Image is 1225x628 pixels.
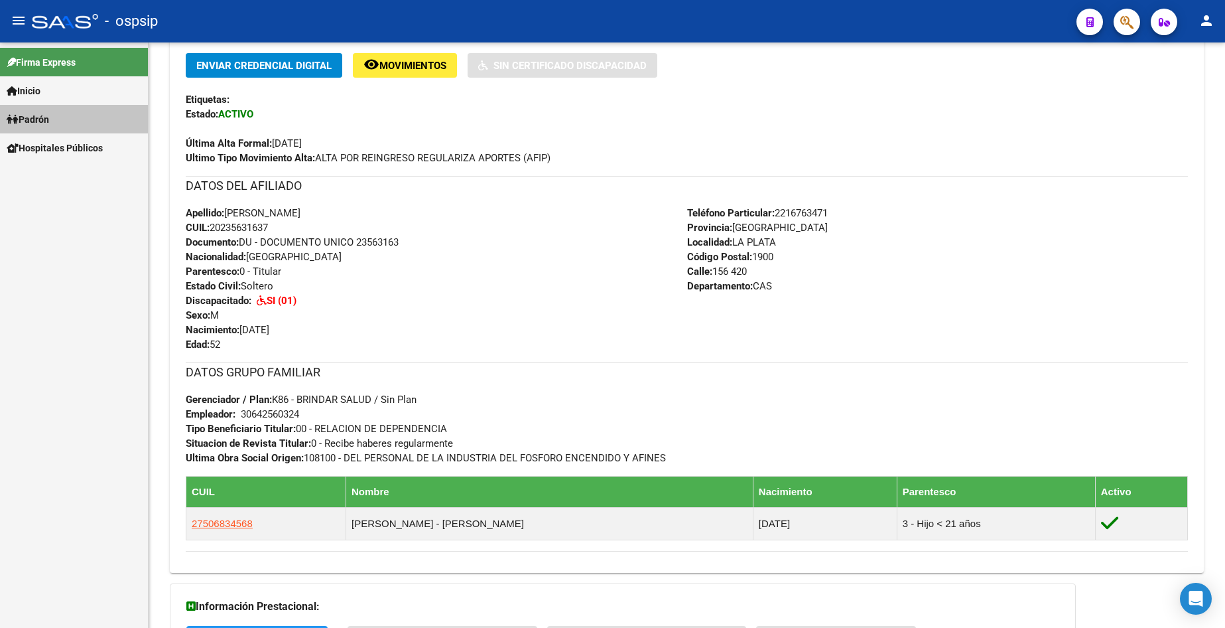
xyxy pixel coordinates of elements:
strong: Sexo: [186,309,210,321]
th: Nacimiento [753,476,897,507]
strong: Tipo Beneficiario Titular: [186,423,296,435]
strong: Estado: [186,108,218,120]
strong: Calle: [687,266,712,277]
strong: Provincia: [687,222,732,234]
h3: DATOS DEL AFILIADO [186,177,1188,195]
strong: Nacimiento: [186,324,239,336]
span: M [186,309,219,321]
div: Open Intercom Messenger [1180,583,1212,615]
span: Soltero [186,280,273,292]
span: 108100 - DEL PERSONAL DE LA INDUSTRIA DEL FOSFORO ENCENDIDO Y AFINES [186,452,666,464]
strong: Edad: [186,339,210,351]
span: 1900 [687,251,773,263]
mat-icon: menu [11,13,27,29]
strong: Departamento: [687,280,753,292]
div: 30642560324 [241,407,299,422]
span: [GEOGRAPHIC_DATA] [186,251,342,263]
strong: Apellido: [186,207,224,219]
span: 00 - RELACION DE DEPENDENCIA [186,423,447,435]
strong: Última Alta Formal: [186,137,272,149]
h3: DATOS GRUPO FAMILIAR [186,363,1188,382]
span: [GEOGRAPHIC_DATA] [687,222,828,234]
strong: Etiquetas: [186,94,229,106]
th: Parentesco [897,476,1095,507]
strong: Discapacitado: [186,295,251,307]
strong: Situacion de Revista Titular: [186,437,311,449]
span: Padrón [7,112,49,127]
strong: Nacionalidad: [186,251,246,263]
span: Movimientos [379,60,446,72]
strong: Documento: [186,236,239,248]
mat-icon: person [1198,13,1214,29]
th: Activo [1095,476,1187,507]
strong: ACTIVO [218,108,253,120]
span: Sin Certificado Discapacidad [493,60,647,72]
span: 0 - Recibe haberes regularmente [186,437,453,449]
button: Sin Certificado Discapacidad [468,53,657,78]
span: LA PLATA [687,236,776,248]
span: 156 420 [687,266,747,277]
td: 3 - Hijo < 21 años [897,507,1095,540]
span: [DATE] [186,324,269,336]
span: Inicio [7,84,40,98]
strong: Estado Civil: [186,280,241,292]
span: 20235631637 [186,222,268,234]
button: Enviar Credencial Digital [186,53,342,78]
strong: Localidad: [687,236,732,248]
span: ALTA POR REINGRESO REGULARIZA APORTES (AFIP) [186,152,550,164]
strong: Ultima Obra Social Origen: [186,452,304,464]
span: Hospitales Públicos [7,141,103,155]
strong: CUIL: [186,222,210,234]
button: Movimientos [353,53,457,78]
strong: Código Postal: [687,251,752,263]
td: [PERSON_NAME] - [PERSON_NAME] [346,507,753,540]
span: CAS [687,280,772,292]
h3: Información Prestacional: [186,597,1059,616]
span: DU - DOCUMENTO UNICO 23563163 [186,236,399,248]
strong: SI (01) [267,295,296,307]
span: Firma Express [7,55,76,70]
span: 0 - Titular [186,266,281,277]
strong: Teléfono Particular: [687,207,775,219]
mat-icon: remove_red_eye [363,56,379,72]
span: - ospsip [105,7,158,36]
strong: Parentesco: [186,266,239,277]
span: 27506834568 [192,518,253,529]
strong: Empleador: [186,408,235,420]
span: [PERSON_NAME] [186,207,300,219]
td: [DATE] [753,507,897,540]
th: CUIL [186,476,346,507]
span: Enviar Credencial Digital [196,60,332,72]
span: [DATE] [186,137,302,149]
span: K86 - BRINDAR SALUD / Sin Plan [186,394,417,406]
th: Nombre [346,476,753,507]
span: 2216763471 [687,207,828,219]
span: 52 [186,339,220,351]
strong: Gerenciador / Plan: [186,394,272,406]
strong: Ultimo Tipo Movimiento Alta: [186,152,315,164]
